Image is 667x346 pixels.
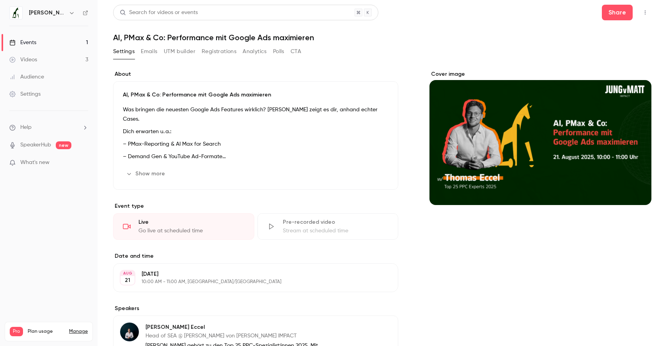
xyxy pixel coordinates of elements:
[9,39,36,46] div: Events
[602,5,633,20] button: Share
[113,252,398,260] label: Date and time
[123,152,388,161] p: – Demand Gen & YouTube Ad-Formate
[10,7,22,19] img: Jung von Matt IMPACT
[164,45,195,58] button: UTM builder
[9,56,37,64] div: Videos
[10,327,23,336] span: Pro
[243,45,267,58] button: Analytics
[113,33,651,42] h1: AI, PMax & Co: Performance mit Google Ads maximieren
[138,218,245,226] div: Live
[121,271,135,276] div: AUG
[283,218,389,226] div: Pre-recorded video
[123,105,388,124] p: Was bringen die neuesten Google Ads Features wirklich? [PERSON_NAME] zeigt es dir, anhand echter ...
[9,73,44,81] div: Audience
[113,213,254,240] div: LiveGo live at scheduled time
[113,305,398,312] label: Speakers
[29,9,66,17] h6: [PERSON_NAME] von [PERSON_NAME] IMPACT
[20,141,51,149] a: SpeakerHub
[291,45,301,58] button: CTA
[123,168,170,180] button: Show more
[123,127,388,136] p: Dich erwarten u. a.:
[138,227,245,235] div: Go live at scheduled time
[120,323,139,341] img: Thomas Eccel
[9,123,88,132] li: help-dropdown-opener
[69,328,88,335] a: Manage
[145,323,348,331] p: [PERSON_NAME] Eccel
[125,276,130,284] p: 21
[56,141,71,149] span: new
[273,45,284,58] button: Polls
[283,227,389,235] div: Stream at scheduled time
[429,70,651,205] section: Cover image
[429,70,651,78] label: Cover image
[123,139,388,149] p: – PMax-Reporting & AI Max for Search
[145,332,348,340] p: Head of SEA @ [PERSON_NAME] von [PERSON_NAME] IMPACT
[123,91,388,99] p: AI, PMax & Co: Performance mit Google Ads maximieren
[142,270,357,278] p: [DATE]
[20,123,32,132] span: Help
[9,90,41,98] div: Settings
[28,328,64,335] span: Plan usage
[20,159,50,167] span: What's new
[113,45,135,58] button: Settings
[142,279,357,285] p: 10:00 AM - 11:00 AM, [GEOGRAPHIC_DATA]/[GEOGRAPHIC_DATA]
[79,159,88,166] iframe: Noticeable Trigger
[141,45,157,58] button: Emails
[202,45,236,58] button: Registrations
[120,9,198,17] div: Search for videos or events
[257,213,399,240] div: Pre-recorded videoStream at scheduled time
[113,70,398,78] label: About
[113,202,398,210] p: Event type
